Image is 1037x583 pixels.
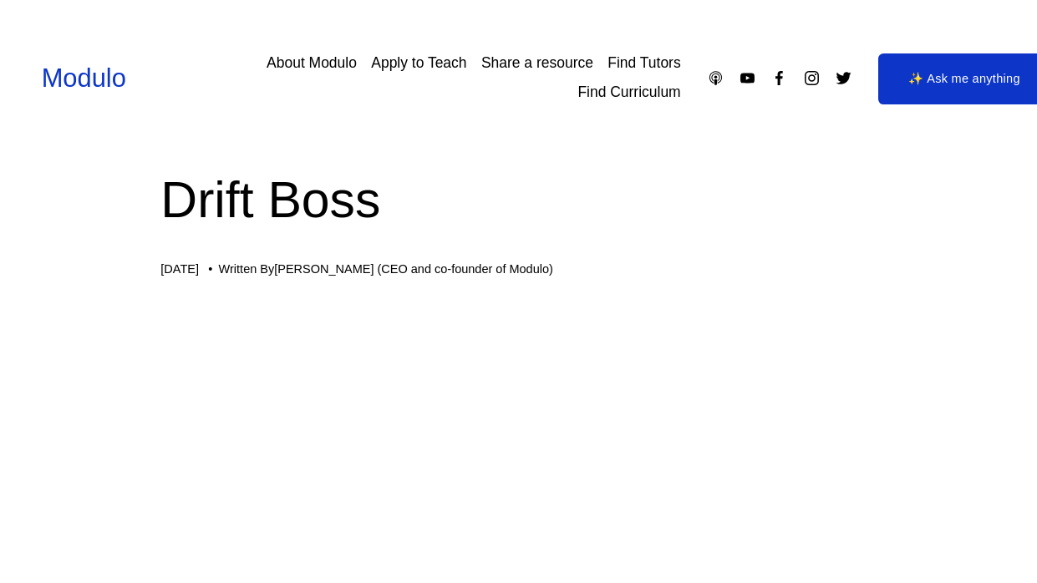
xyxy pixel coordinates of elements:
a: About Modulo [267,49,357,79]
a: Share a resource [481,49,593,79]
a: Apple Podcasts [707,69,724,87]
a: Twitter [835,69,852,87]
a: Apply to Teach [371,49,466,79]
a: Modulo [42,63,126,93]
span: [DATE] [160,262,199,276]
a: Find Tutors [607,49,680,79]
div: Written By [219,262,553,276]
a: [PERSON_NAME] (CEO and co-founder of Modulo) [274,262,553,276]
a: YouTube [739,69,756,87]
a: Find Curriculum [577,79,680,108]
a: Facebook [770,69,788,87]
h1: Drift Boss [160,165,876,236]
a: Instagram [803,69,821,87]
